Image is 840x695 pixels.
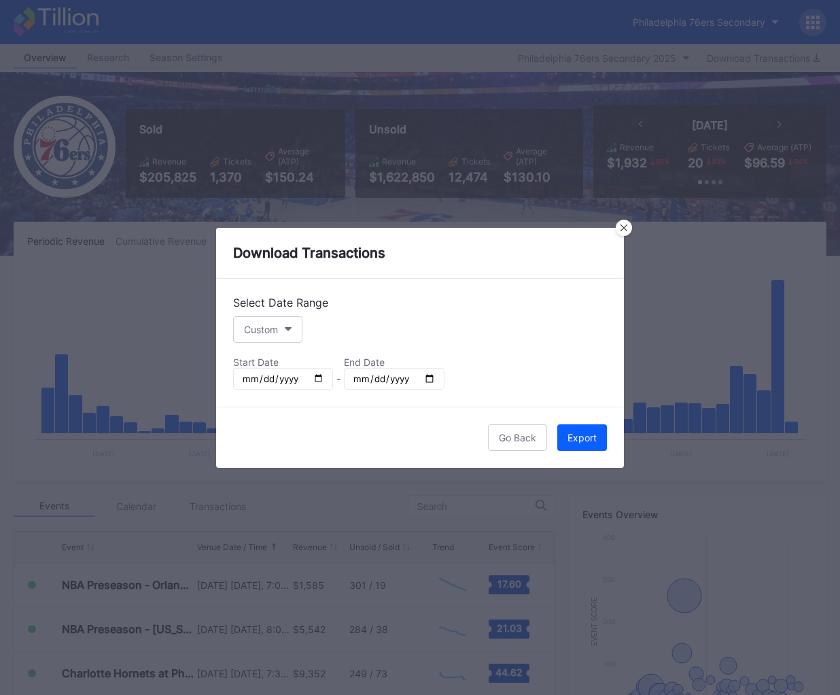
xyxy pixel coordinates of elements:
div: Select Date Range [233,296,607,309]
div: End Date [344,356,444,368]
button: Custom [233,316,302,343]
button: Go Back [488,424,547,451]
div: Go Back [499,432,536,443]
div: - [336,373,340,384]
div: Download Transactions [216,228,624,279]
div: Start Date [233,356,333,368]
div: Export [567,432,597,443]
div: Custom [244,324,278,335]
button: Export [557,424,607,451]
